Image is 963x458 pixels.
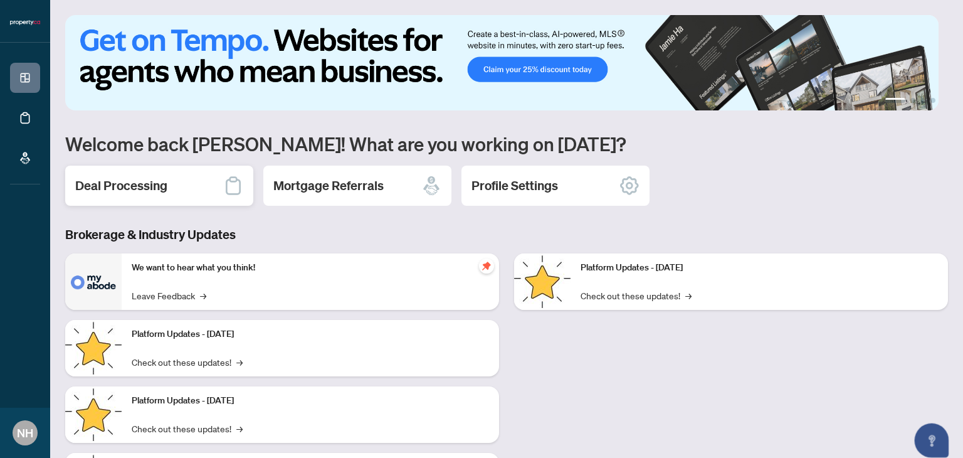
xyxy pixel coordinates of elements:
[65,386,122,443] img: Platform Updates - July 21, 2025
[910,98,915,103] button: 2
[132,394,489,408] p: Platform Updates - [DATE]
[65,15,939,110] img: Slide 0
[65,253,122,310] img: We want to hear what you think!
[65,132,948,156] h1: Welcome back [PERSON_NAME]! What are you working on [DATE]?
[685,289,692,302] span: →
[236,422,243,435] span: →
[273,177,384,194] h2: Mortgage Referrals
[236,355,243,369] span: →
[913,414,950,452] button: Open asap
[17,424,33,442] span: NH
[479,258,494,274] span: pushpin
[75,177,167,194] h2: Deal Processing
[132,355,243,369] a: Check out these updates!→
[885,98,905,103] button: 1
[471,177,558,194] h2: Profile Settings
[132,328,489,341] p: Platform Updates - [DATE]
[132,261,489,275] p: We want to hear what you think!
[581,289,692,302] a: Check out these updates!→
[200,289,206,302] span: →
[10,19,40,26] img: logo
[920,98,925,103] button: 3
[65,320,122,376] img: Platform Updates - September 16, 2025
[514,253,571,310] img: Platform Updates - June 23, 2025
[132,422,243,435] a: Check out these updates!→
[65,226,948,243] h3: Brokerage & Industry Updates
[581,261,938,275] p: Platform Updates - [DATE]
[930,98,935,103] button: 4
[132,289,206,302] a: Leave Feedback→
